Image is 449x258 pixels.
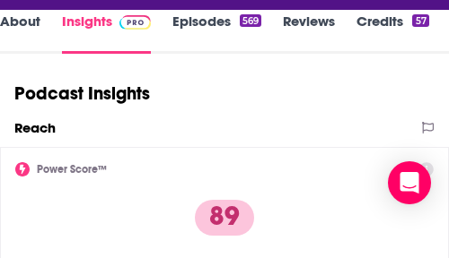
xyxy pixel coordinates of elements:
[37,163,107,176] h2: Power Score™
[283,13,335,54] a: Reviews
[195,200,254,236] p: 89
[172,13,261,54] a: Episodes569
[388,161,431,204] div: Open Intercom Messenger
[357,13,428,54] a: Credits57
[240,14,261,27] div: 569
[14,82,150,105] h1: Podcast Insights
[119,15,151,30] img: Podchaser Pro
[62,13,151,54] a: InsightsPodchaser Pro
[412,14,428,27] div: 57
[14,119,56,136] h2: Reach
